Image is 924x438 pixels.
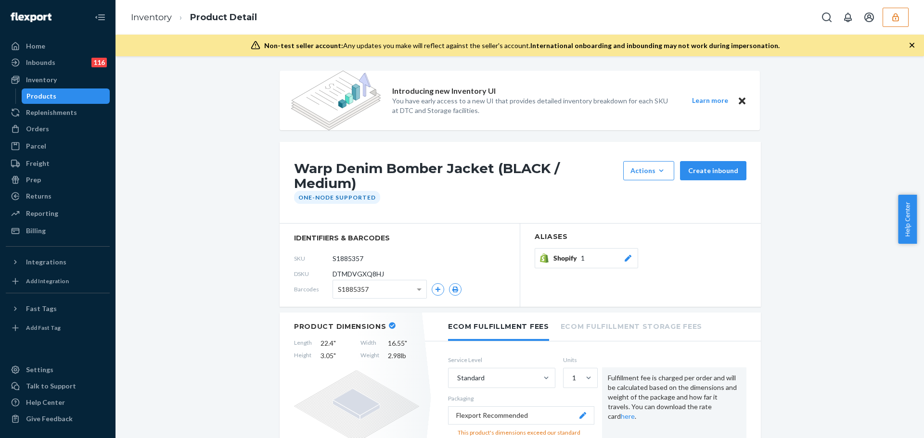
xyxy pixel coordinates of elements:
a: Freight [6,156,110,171]
div: Help Center [26,398,65,407]
a: Home [6,38,110,54]
a: Inventory [131,12,172,23]
label: Service Level [448,356,555,364]
span: " [334,351,336,360]
div: Billing [26,226,46,236]
span: DTMDVGXQ8HJ [333,269,384,279]
img: Flexport logo [11,13,51,22]
div: Returns [26,191,51,201]
span: identifiers & barcodes [294,233,505,243]
button: Flexport Recommended [448,406,594,425]
button: Create inbound [680,161,746,180]
span: Height [294,351,312,361]
input: Standard [456,373,457,383]
span: 2.98 lb [388,351,419,361]
div: Standard [457,373,485,383]
li: Ecom Fulfillment Fees [448,313,549,341]
p: Packaging [448,394,594,402]
div: Orders [26,124,49,134]
span: SKU [294,254,333,263]
span: International onboarding and inbounding may not work during impersonation. [530,41,780,50]
label: Units [563,356,594,364]
img: new-reports-banner-icon.82668bd98b6a51aee86340f2a7b77ae3.png [291,71,381,130]
div: Integrations [26,257,66,267]
div: Give Feedback [26,414,73,424]
span: Non-test seller account: [264,41,343,50]
span: 16.55 [388,338,419,348]
div: Fast Tags [26,304,57,313]
button: Talk to Support [6,378,110,394]
a: Help Center [6,395,110,410]
a: Settings [6,362,110,377]
span: Width [360,338,379,348]
a: Inventory [6,72,110,88]
button: Integrations [6,254,110,270]
button: Open notifications [838,8,858,27]
a: Replenishments [6,105,110,120]
h1: Warp Denim Bomber Jacket (BLACK / Medium) [294,161,618,191]
a: Billing [6,223,110,238]
p: Introducing new Inventory UI [392,86,496,97]
span: Barcodes [294,285,333,293]
div: Add Fast Tag [26,324,61,332]
a: Reporting [6,206,110,221]
button: Help Center [898,195,917,244]
div: Talk to Support [26,381,76,391]
span: Length [294,338,312,348]
div: Inventory [26,75,57,85]
a: Inbounds116 [6,55,110,70]
div: 116 [91,58,107,67]
div: Home [26,41,45,51]
div: Settings [26,365,53,375]
button: Give Feedback [6,411,110,426]
span: 22.4 [321,338,352,348]
a: Orders [6,121,110,137]
div: Parcel [26,141,46,151]
span: " [405,339,407,347]
a: Product Detail [190,12,257,23]
span: S1885357 [338,281,369,298]
a: here [621,412,635,420]
span: Shopify [553,253,581,263]
span: 3.05 [321,351,352,361]
a: Add Fast Tag [6,320,110,336]
span: DSKU [294,270,333,278]
div: Inbounds [26,58,55,67]
button: Shopify1 [535,248,638,268]
a: Add Integration [6,274,110,289]
p: You have early access to a new UI that provides detailed inventory breakdown for each SKU at DTC ... [392,96,674,115]
iframe: Opens a widget where you can chat to one of our agents [863,409,914,433]
button: Close Navigation [90,8,110,27]
a: Prep [6,172,110,188]
li: Ecom Fulfillment Storage Fees [561,313,702,339]
button: Learn more [686,95,734,107]
input: 1 [571,373,572,383]
a: Returns [6,188,110,204]
span: Weight [360,351,379,361]
div: Freight [26,159,50,168]
span: " [334,339,336,347]
h2: Product Dimensions [294,322,386,331]
div: Any updates you make will reflect against the seller's account. [264,41,780,50]
div: Actions [630,166,667,175]
h2: Aliases [535,233,746,240]
ol: breadcrumbs [123,3,265,32]
div: Add Integration [26,277,69,285]
a: Products [22,88,110,104]
button: Close [736,95,748,107]
div: Products [26,91,56,101]
button: Actions [623,161,674,180]
a: Parcel [6,138,110,154]
div: Reporting [26,209,58,218]
div: Prep [26,175,41,185]
div: 1 [572,373,576,383]
button: Open Search Box [817,8,836,27]
div: Replenishments [26,108,77,117]
div: One-Node Supported [294,191,380,204]
button: Open account menu [860,8,879,27]
span: 1 [581,253,585,263]
button: Fast Tags [6,301,110,316]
